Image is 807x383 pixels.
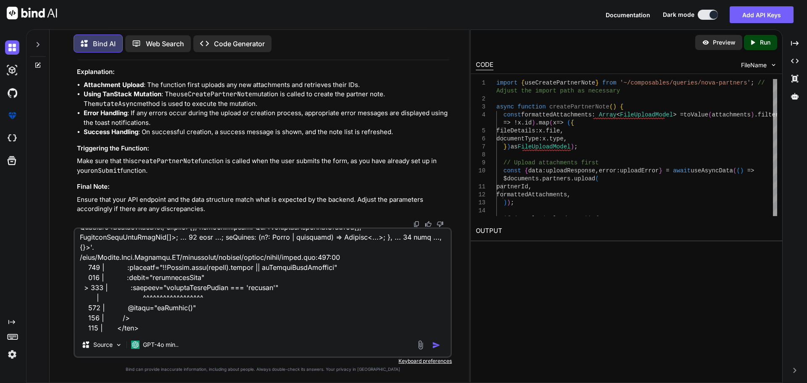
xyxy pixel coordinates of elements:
[503,159,599,166] span: // Upload attachments first
[177,90,252,98] code: useCreatePartnerNote
[606,11,650,18] span: Documentation
[503,119,510,126] span: =>
[549,119,553,126] span: (
[496,191,567,198] span: formattedAttachments
[528,167,542,174] span: data
[146,39,184,49] p: Web Search
[476,95,485,103] div: 2
[93,341,113,349] p: Source
[432,341,440,349] img: icon
[476,215,485,223] div: 15
[542,127,546,134] span: .
[84,80,450,90] li: : The function first uploads any new attachments and retrieves their IDs.
[521,119,524,126] span: .
[666,167,669,174] span: =
[5,86,19,100] img: githubDark
[673,167,691,174] span: await
[476,199,485,207] div: 13
[77,144,450,153] h3: Triggering the Function:
[84,90,450,108] li: : The mutation is called to create the partner note. The method is used to execute the mutation.
[595,167,599,174] span: ,
[476,191,485,199] div: 12
[437,221,443,227] img: dislike
[425,221,432,227] img: like
[712,111,750,118] span: attachments
[517,103,546,110] span: function
[602,79,617,86] span: from
[413,221,420,227] img: copy
[733,167,736,174] span: (
[5,40,19,55] img: darkChat
[599,167,616,174] span: error
[549,103,609,110] span: createPartnerNote
[496,87,620,94] span: Adjust the import path as necessary
[546,127,560,134] span: file
[620,79,751,86] span: '~/composables/queries/nova-partners'
[143,341,179,349] p: GPT-4o min..
[496,103,514,110] span: async
[525,167,528,174] span: {
[613,103,616,110] span: )
[84,109,127,117] strong: Error Handling
[539,119,549,126] span: map
[542,167,546,174] span: :
[134,157,198,165] code: createPartnerNote
[476,127,485,135] div: 5
[680,111,683,118] span: =
[471,221,782,241] h2: OUTPUT
[75,229,451,333] textarea: lo ipsumdo sitam.con <adipis elits doei="te"> incidi utla { EtdoLoremaGnaaliQuaen } admi 'veniamq...
[74,366,452,372] p: Bind can provide inaccurate information, including about people. Always double-check its answers....
[616,111,620,118] span: <
[476,135,485,143] div: 6
[416,340,425,350] img: attachment
[542,215,546,222] span: (
[77,195,450,214] p: Ensure that your API endpoint and the data structure match what is expected by the backend. Adjus...
[616,167,620,174] span: :
[535,127,538,134] span: :
[5,63,19,77] img: darkAi-studio
[84,127,450,137] li: : On successful creation, a success message is shown, and the note list is refreshed.
[503,111,521,118] span: const
[563,135,567,142] span: ,
[757,79,765,86] span: //
[77,182,450,192] h3: Final Note:
[713,38,736,47] p: Preview
[510,143,517,150] span: as
[620,167,659,174] span: uploadError
[553,119,556,126] span: x
[476,60,493,70] div: CODE
[620,111,673,118] span: FileUploadModel
[74,358,452,365] p: Keyboard preferences
[77,67,450,77] h3: Explanation:
[542,135,546,142] span: x
[542,175,570,182] span: partners
[476,167,485,175] div: 10
[620,103,623,110] span: {
[95,100,137,108] code: mutateAsync
[595,79,599,86] span: }
[514,215,517,222] span: (
[546,167,595,174] span: uploadResponse
[740,167,743,174] span: )
[476,103,485,111] div: 3
[592,111,595,118] span: :
[84,90,161,98] strong: Using TanStack Mutation
[476,79,485,87] div: 1
[538,135,542,142] span: :
[570,143,574,150] span: )
[546,135,549,142] span: .
[747,167,754,174] span: =>
[528,183,531,190] span: ,
[214,39,265,49] p: Code Generator
[595,215,599,222] span: {
[5,131,19,145] img: cloudideIcon
[532,119,535,126] span: )
[609,103,613,110] span: (
[496,183,528,190] span: partnerId
[90,166,121,175] code: onSubmit
[476,207,485,215] div: 14
[691,167,733,174] span: useAsyncData
[570,175,574,182] span: .
[5,347,19,362] img: settings
[770,61,777,69] img: chevron down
